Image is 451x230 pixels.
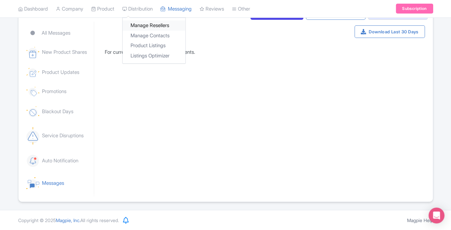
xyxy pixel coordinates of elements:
img: icon-auto-notification-passive-90f0fc5d3ac5efac254e4ceb20dbff71.svg [26,154,39,167]
a: New Product Shares [26,42,91,63]
img: icon-blocked-days-passive-0febe7090a5175195feee36c38de928a.svg [26,106,39,117]
div: Open Intercom Messenger [429,208,444,223]
a: Magpie Help [407,217,433,223]
a: Auto Notification [26,149,91,173]
span: Magpie, Inc. [56,217,80,223]
img: icon-product-update-passive-d8b36680673ce2f1c1093c6d3d9e0655.svg [26,68,39,77]
a: Messages [26,172,91,194]
a: Manage Resellers [123,21,185,31]
a: Product Updates [26,63,91,82]
button: Download Last 30 Days [355,25,425,38]
a: Promotions [26,82,91,102]
img: icon-service-disruption-passive-d53cc9fb2ac501153ed424a81dd5f4a8.svg [26,127,39,144]
a: Service Disruptions [26,122,91,149]
a: Manage Contacts [123,31,185,41]
a: Blackout Days [26,101,91,122]
img: icon-new-promotion-passive-97cfc8a2a1699b87f57f1e372f5c4344.svg [26,87,39,96]
a: All Messages [26,24,91,42]
a: Listings Optimizer [123,51,185,61]
img: icon-share-products-passive-586cf1afebc7ee56cd27c2962df33887.svg [26,47,39,58]
img: icon-general-message-passive-dced38b8be14f6433371365708243c1d.svg [26,177,39,189]
a: Subscription [396,4,433,14]
a: Product Listings [123,41,185,51]
div: Copyright © 2025 All rights reserved. [14,217,123,224]
p: For current, we have not announcements. [105,49,195,56]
